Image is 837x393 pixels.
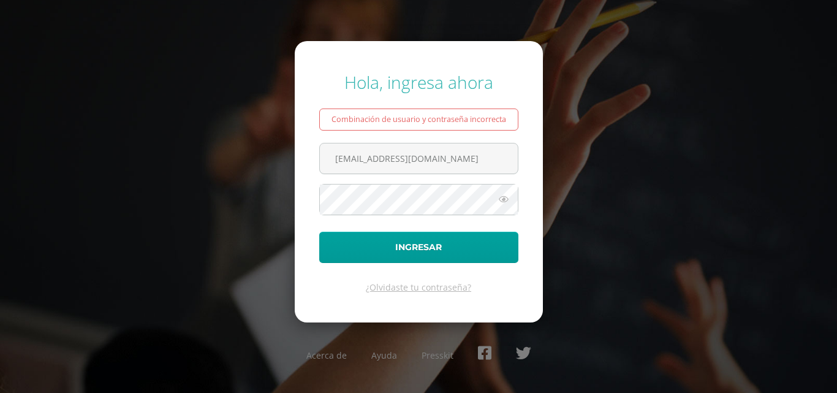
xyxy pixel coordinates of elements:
button: Ingresar [319,232,518,263]
a: ¿Olvidaste tu contraseña? [366,281,471,293]
a: Ayuda [371,349,397,361]
div: Combinación de usuario y contraseña incorrecta [319,109,518,131]
input: Correo electrónico o usuario [320,143,518,174]
div: Hola, ingresa ahora [319,71,518,94]
a: Presskit [422,349,453,361]
a: Acerca de [306,349,347,361]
